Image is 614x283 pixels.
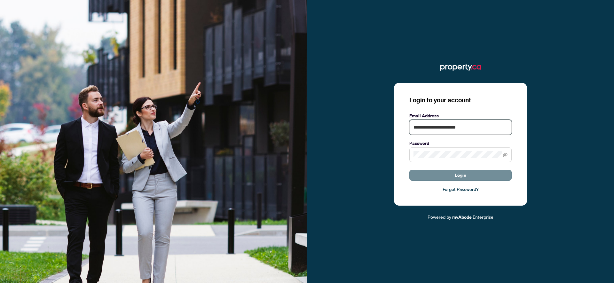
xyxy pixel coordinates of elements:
label: Password [409,140,512,147]
img: ma-logo [440,62,481,73]
span: Powered by [428,214,451,220]
span: Enterprise [473,214,493,220]
label: Email Address [409,112,512,119]
a: Forgot Password? [409,186,512,193]
span: Login [455,170,466,180]
h3: Login to your account [409,96,512,105]
a: myAbode [452,214,472,221]
span: eye-invisible [503,153,508,157]
button: Login [409,170,512,181]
